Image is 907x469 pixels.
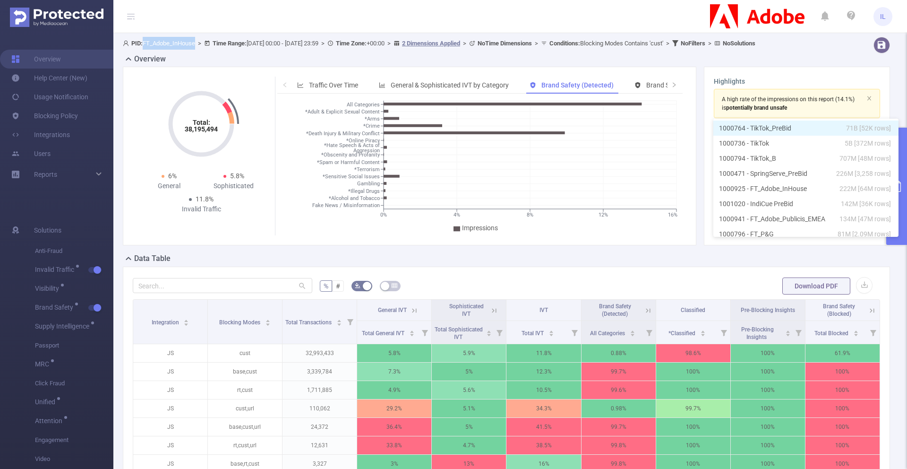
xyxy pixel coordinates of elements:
[656,418,730,436] p: 100%
[731,363,805,381] p: 100%
[357,381,431,399] p: 4.9%
[599,212,608,218] tspan: 12%
[713,151,898,166] li: 1000794 - TikTok_B
[354,166,380,173] tspan: *Terrorism
[357,418,431,436] p: 36.4%
[185,125,218,133] tspan: 38,195,494
[590,330,626,337] span: All Categories
[726,104,787,111] b: potentially brand unsafe
[548,332,554,335] i: icon: caret-down
[34,165,57,184] a: Reports
[133,278,312,293] input: Search...
[668,330,697,337] span: *Classified
[823,303,855,317] span: Brand Safety (Blocked)
[357,344,431,362] p: 5.8%
[402,40,460,47] u: 2 Dimensions Applied
[305,109,380,115] tspan: *Adult & Explicit Sexual Content
[549,40,663,47] span: Blocking Modes Contains 'cust'
[663,40,672,47] span: >
[208,381,282,399] p: rt,cust
[681,307,705,313] span: Classified
[582,436,656,454] p: 99.8%
[548,329,554,335] div: Sort
[392,283,397,288] i: icon: table
[460,40,469,47] span: >
[432,400,506,417] p: 5.1%
[11,125,70,144] a: Integrations
[137,181,201,191] div: General
[713,226,898,242] li: 1000796 - FT_P&G
[35,417,66,424] span: Attention
[839,183,891,194] span: 222M [64M rows]
[705,40,714,47] span: >
[731,344,805,362] p: 100%
[357,181,380,187] tspan: Gambling
[133,381,207,399] p: JS
[582,344,656,362] p: 0.88%
[391,81,509,89] span: General & Sophisticated IVT by Category
[506,418,581,436] p: 41.5%
[193,119,210,126] tspan: Total:
[309,81,358,89] span: Traffic Over Time
[265,322,271,325] i: icon: caret-down
[380,212,387,218] tspan: 0%
[681,40,705,47] b: No Filters
[656,363,730,381] p: 100%
[11,69,87,87] a: Help Center (New)
[432,363,506,381] p: 5%
[713,166,898,181] li: 1000471 - SpringServe_PreBid
[432,418,506,436] p: 5%
[353,148,380,154] tspan: Aggression
[336,40,367,47] b: Time Zone:
[722,104,787,111] span: is
[35,323,93,330] span: Supply Intelligence
[805,344,880,362] p: 61.9%
[265,318,271,321] i: icon: caret-up
[208,363,282,381] p: base,cust
[453,212,460,218] tspan: 4%
[506,381,581,399] p: 10.5%
[731,400,805,417] p: 100%
[839,153,891,164] span: 707M [48M rows]
[418,321,431,344] i: Filter menu
[337,318,342,321] i: icon: caret-up
[11,106,78,125] a: Blocking Policy
[34,171,57,178] span: Reports
[701,329,706,332] i: icon: caret-up
[853,329,858,332] i: icon: caret-up
[630,329,635,332] i: icon: caret-up
[462,224,498,232] span: Impressions
[599,303,631,317] span: Brand Safety (Detected)
[152,319,180,326] span: Integration
[486,329,492,335] div: Sort
[363,123,380,130] tspan: *Crime
[365,116,380,122] tspan: *Arms
[853,332,858,335] i: icon: caret-down
[329,195,380,201] tspan: *Alcohol and Tobacco
[133,344,207,362] p: JS
[282,344,357,362] p: 32,993,433
[880,7,886,26] span: IL
[582,363,656,381] p: 99.7%
[195,40,204,47] span: >
[805,418,880,436] p: 100%
[282,363,357,381] p: 3,339,784
[731,418,805,436] p: 100%
[432,344,506,362] p: 5.9%
[347,102,380,108] tspan: All Categories
[549,40,580,47] b: Conditions :
[282,381,357,399] p: 1,711,885
[722,96,834,103] span: A high rate of the impressions on this report
[35,361,52,367] span: MRC
[35,431,113,450] span: Engagement
[541,81,614,89] span: Brand Safety (Detected)
[35,285,62,292] span: Visibility
[312,203,380,209] tspan: Fake News / Misinformation
[506,400,581,417] p: 34.3%
[805,400,880,417] p: 100%
[792,321,805,344] i: Filter menu
[522,330,545,337] span: Total IVT
[324,142,380,148] tspan: *Hate Speech & Acts of
[630,329,635,335] div: Sort
[866,93,872,104] button: icon: close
